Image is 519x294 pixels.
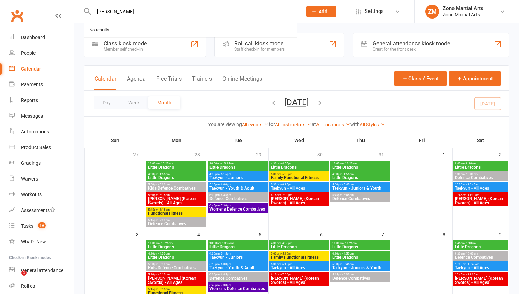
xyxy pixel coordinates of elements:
span: [PERSON_NAME] (Korean Swords) - All Ages [270,197,327,205]
div: 31 [379,148,391,160]
span: 5:00pm [148,263,205,266]
span: Taekyun - Youth & Adult [209,266,266,270]
span: 6:45pm [209,204,266,207]
span: 4:30pm [209,172,266,176]
div: Roll call kiosk mode [234,40,285,47]
div: Gradings [21,160,41,166]
a: Payments [9,77,74,93]
span: 6:00pm [209,193,266,197]
span: 5:45pm [148,288,205,291]
span: - 6:15pm [158,288,170,291]
span: Taekyun - Juniors & Youth [332,186,389,190]
span: [PERSON_NAME] (Korean Swords) - All Ages [270,276,327,285]
th: Wed [268,133,330,148]
a: Calendar [9,61,74,77]
button: Free Trials [156,75,182,90]
div: 9 [499,228,509,240]
span: - 11:30am [466,273,479,276]
button: Online Meetings [222,75,262,90]
span: 4:30pm [270,242,327,245]
span: Little Dragons [209,165,266,169]
div: Zone Martial Arts [443,5,483,12]
a: Assessments [9,203,74,218]
div: 6 [320,228,330,240]
span: 5:30pm [148,193,205,197]
div: Workouts [21,192,42,197]
div: 1 [443,148,452,160]
span: 4:30pm [332,252,389,255]
span: 5:30pm [270,183,327,186]
a: Roll call [9,278,74,294]
strong: You are viewing [208,122,242,127]
span: [PERSON_NAME] (Korean Swords) - All Ages [148,276,205,285]
a: All Locations [316,122,350,127]
div: 3 [136,228,146,240]
div: 5 [259,228,268,240]
div: 7 [381,228,391,240]
span: 5:30pm [148,273,205,276]
strong: for [269,122,275,127]
span: - 7:00pm [158,219,170,222]
span: 6:15pm [270,273,327,276]
span: 5:15pm [209,263,266,266]
span: Little Dragons [148,165,205,169]
button: Trainers [192,75,212,90]
span: 4:30pm [332,172,389,176]
span: 4:30pm [148,172,205,176]
span: Little Dragons [455,245,506,249]
span: Taekyun - Juniors [209,255,266,259]
span: - 4:55pm [281,162,292,165]
span: - 7:00pm [281,273,292,276]
a: Automations [9,124,74,140]
span: Little Dragons [148,176,205,180]
span: Taekyun - Youth & Adult [209,186,266,190]
a: Tasks 16 [9,218,74,234]
span: Kids Defence Combatives [148,186,205,190]
strong: with [350,122,360,127]
span: Taekyun - All Ages [455,266,506,270]
div: 29 [256,148,268,160]
span: - 6:30pm [342,273,354,276]
span: 16 [38,222,46,228]
span: - 6:15pm [158,193,170,197]
span: 10:00am [332,162,389,165]
div: Assessments [21,207,55,213]
span: Defence Combatives [332,276,389,280]
a: Clubworx [8,7,26,24]
div: Zone Martial Arts [443,12,483,18]
div: Staff check-in for members [234,47,285,52]
span: 5:45pm [148,208,205,211]
span: Womens Defence Combatives [209,207,266,211]
span: Defence Combatives [148,222,205,226]
span: - 6:45pm [220,193,231,197]
span: - 10:25am [160,242,173,245]
span: Taekyun - All Ages [270,186,327,190]
span: - 6:00pm [220,183,231,186]
button: Week [120,96,148,109]
strong: at [312,122,316,127]
div: General attendance kiosk mode [373,40,450,47]
span: 6:00pm [209,273,266,276]
th: Tue [207,133,268,148]
span: - 6:15pm [281,263,292,266]
span: Taekyun - All Ages [455,186,506,190]
span: - 7:00pm [281,193,292,197]
span: Womens Defence Combatives [209,287,266,291]
span: [PERSON_NAME] (Korean Swords) - All Ages [455,197,506,205]
th: Fri [391,133,452,148]
span: 4:30pm [209,252,266,255]
input: Search... [92,7,297,16]
div: General attendance [21,267,63,273]
div: Messages [21,113,43,119]
span: 10:45am [455,273,506,276]
div: Payments [21,82,43,87]
span: - 5:15pm [220,252,231,255]
span: - 7:30pm [220,284,231,287]
span: Settings [365,3,384,19]
th: Thu [330,133,391,148]
span: Little Dragons [270,245,327,249]
span: - 6:15pm [158,208,170,211]
span: 10:45am [455,193,506,197]
span: Add [319,9,327,14]
span: 10:00am [148,242,205,245]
